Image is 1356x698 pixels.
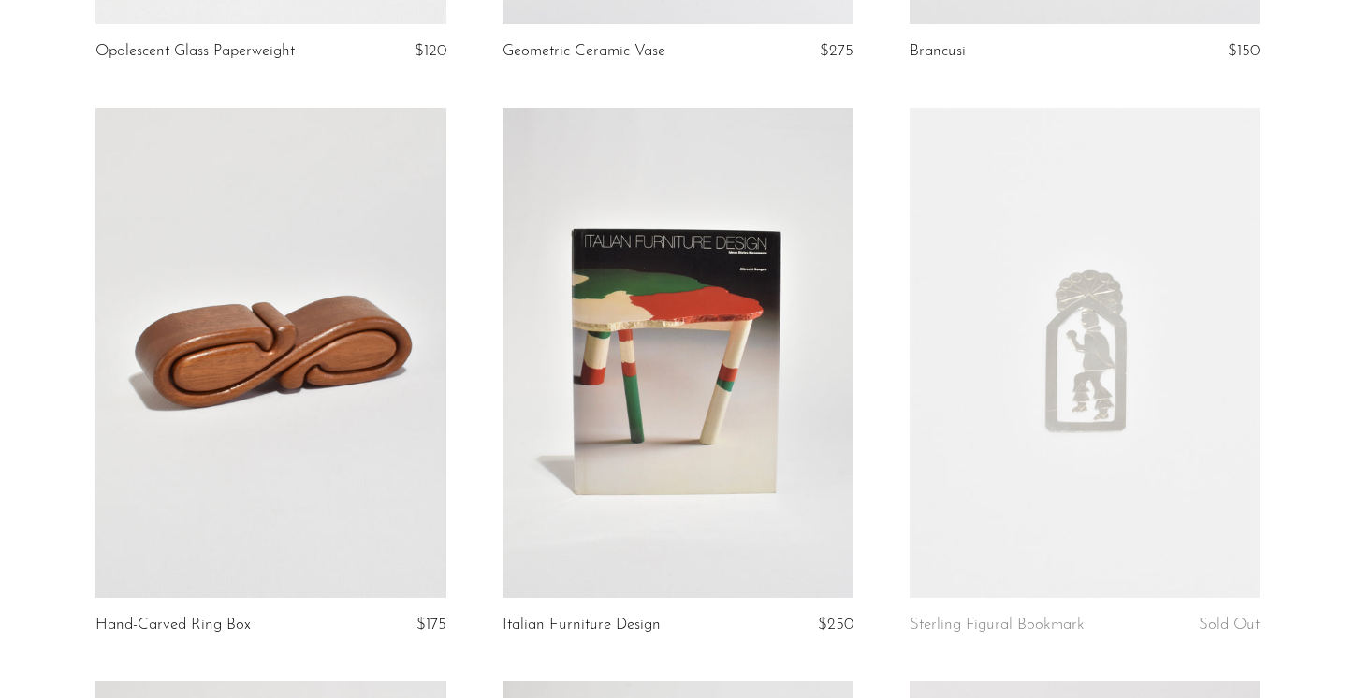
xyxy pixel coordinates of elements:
span: $250 [818,617,853,633]
a: Hand-Carved Ring Box [95,617,251,633]
span: Sold Out [1199,617,1260,633]
span: $120 [415,43,446,59]
a: Italian Furniture Design [503,617,661,633]
span: $175 [416,617,446,633]
span: $150 [1228,43,1260,59]
a: Brancusi [910,43,966,60]
a: Sterling Figural Bookmark [910,617,1085,633]
span: $275 [820,43,853,59]
a: Opalescent Glass Paperweight [95,43,295,60]
a: Geometric Ceramic Vase [503,43,665,60]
